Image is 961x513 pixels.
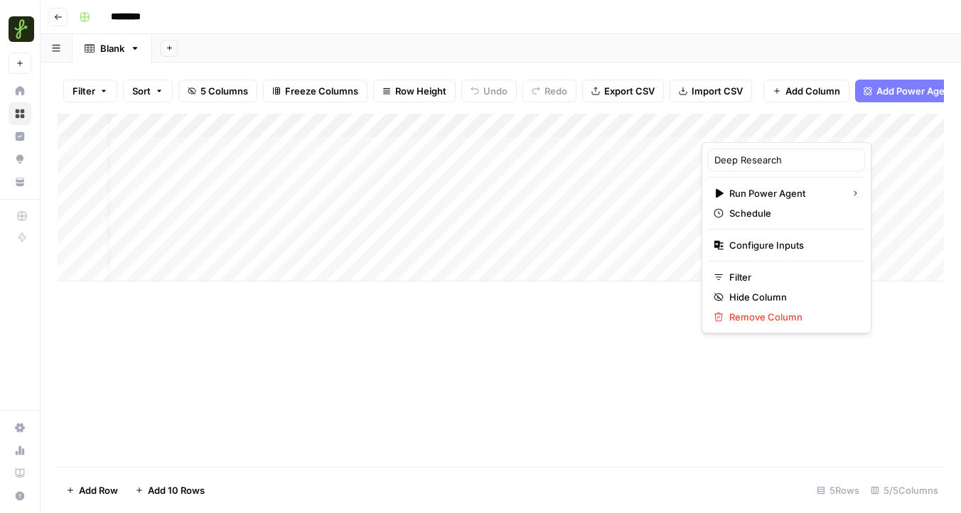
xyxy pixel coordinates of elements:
[483,84,508,98] span: Undo
[876,84,954,98] span: Add Power Agent
[178,80,257,102] button: 5 Columns
[123,80,173,102] button: Sort
[127,479,213,502] button: Add 10 Rows
[811,479,865,502] div: 5 Rows
[729,238,854,252] span: Configure Inputs
[9,11,31,47] button: Workspace: Findigs
[763,80,849,102] button: Add Column
[522,80,576,102] button: Redo
[132,84,151,98] span: Sort
[729,270,854,284] span: Filter
[729,290,854,304] span: Hide Column
[9,148,31,171] a: Opportunities
[73,34,152,63] a: Blank
[9,102,31,125] a: Browse
[9,125,31,148] a: Insights
[148,483,205,497] span: Add 10 Rows
[73,84,95,98] span: Filter
[285,84,358,98] span: Freeze Columns
[79,483,118,497] span: Add Row
[461,80,517,102] button: Undo
[9,462,31,485] a: Learning Hub
[263,80,367,102] button: Freeze Columns
[395,84,446,98] span: Row Height
[604,84,655,98] span: Export CSV
[9,171,31,193] a: Your Data
[58,479,127,502] button: Add Row
[9,16,34,42] img: Findigs Logo
[785,84,840,98] span: Add Column
[9,416,31,439] a: Settings
[9,80,31,102] a: Home
[865,479,944,502] div: 5/5 Columns
[729,186,839,200] span: Run Power Agent
[9,439,31,462] a: Usage
[582,80,664,102] button: Export CSV
[670,80,752,102] button: Import CSV
[63,80,117,102] button: Filter
[100,41,124,55] div: Blank
[729,206,854,220] span: Schedule
[200,84,248,98] span: 5 Columns
[373,80,456,102] button: Row Height
[692,84,743,98] span: Import CSV
[544,84,567,98] span: Redo
[729,310,854,324] span: Remove Column
[9,485,31,507] button: Help + Support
